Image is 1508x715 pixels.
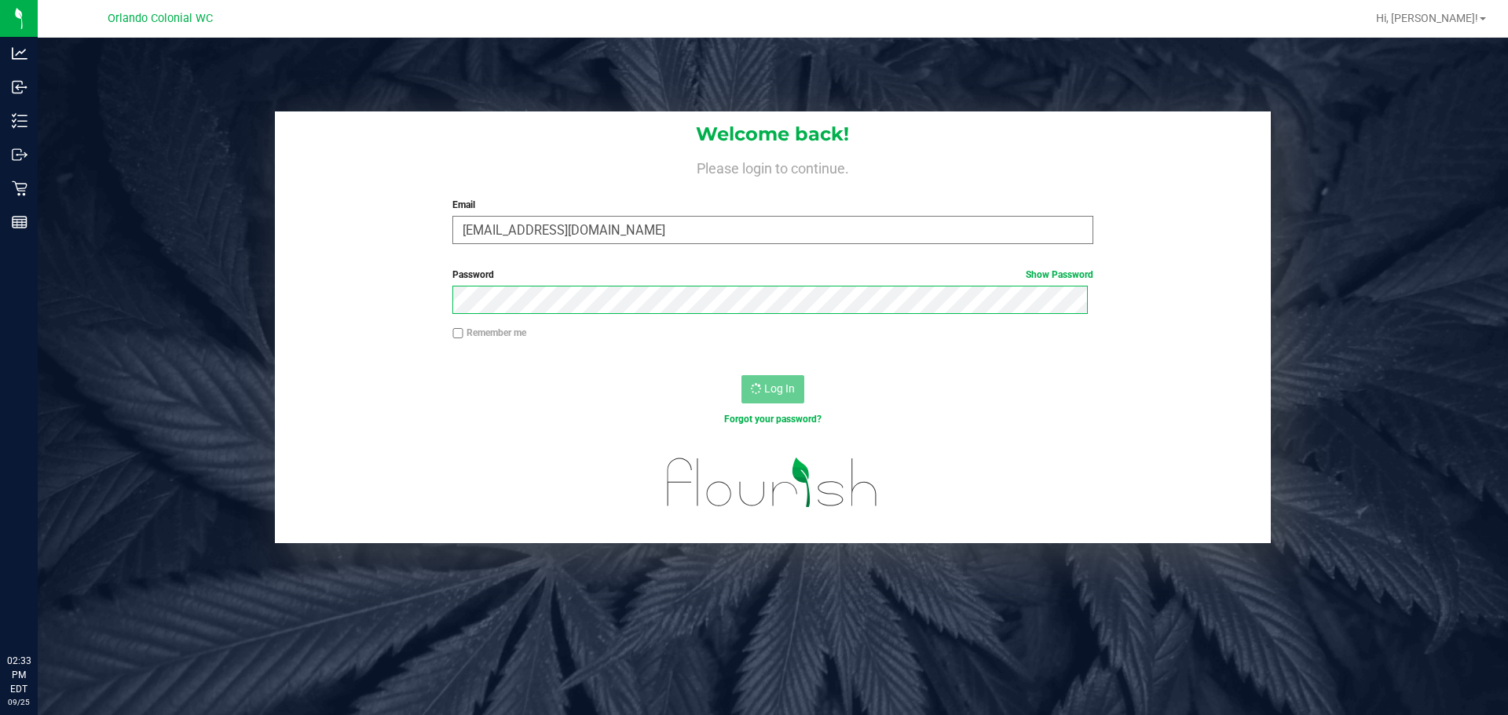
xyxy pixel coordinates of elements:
[108,12,213,25] span: Orlando Colonial WC
[648,443,897,523] img: flourish_logo.svg
[12,181,27,196] inline-svg: Retail
[741,375,804,403] button: Log In
[12,46,27,61] inline-svg: Analytics
[275,124,1271,144] h1: Welcome back!
[12,214,27,230] inline-svg: Reports
[452,328,463,339] input: Remember me
[452,269,494,280] span: Password
[1026,269,1093,280] a: Show Password
[7,654,31,696] p: 02:33 PM EDT
[724,414,822,425] a: Forgot your password?
[1376,12,1478,24] span: Hi, [PERSON_NAME]!
[12,113,27,129] inline-svg: Inventory
[7,696,31,708] p: 09/25
[12,79,27,95] inline-svg: Inbound
[452,198,1093,212] label: Email
[452,326,526,340] label: Remember me
[275,157,1271,176] h4: Please login to continue.
[764,382,795,395] span: Log In
[12,147,27,162] inline-svg: Outbound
